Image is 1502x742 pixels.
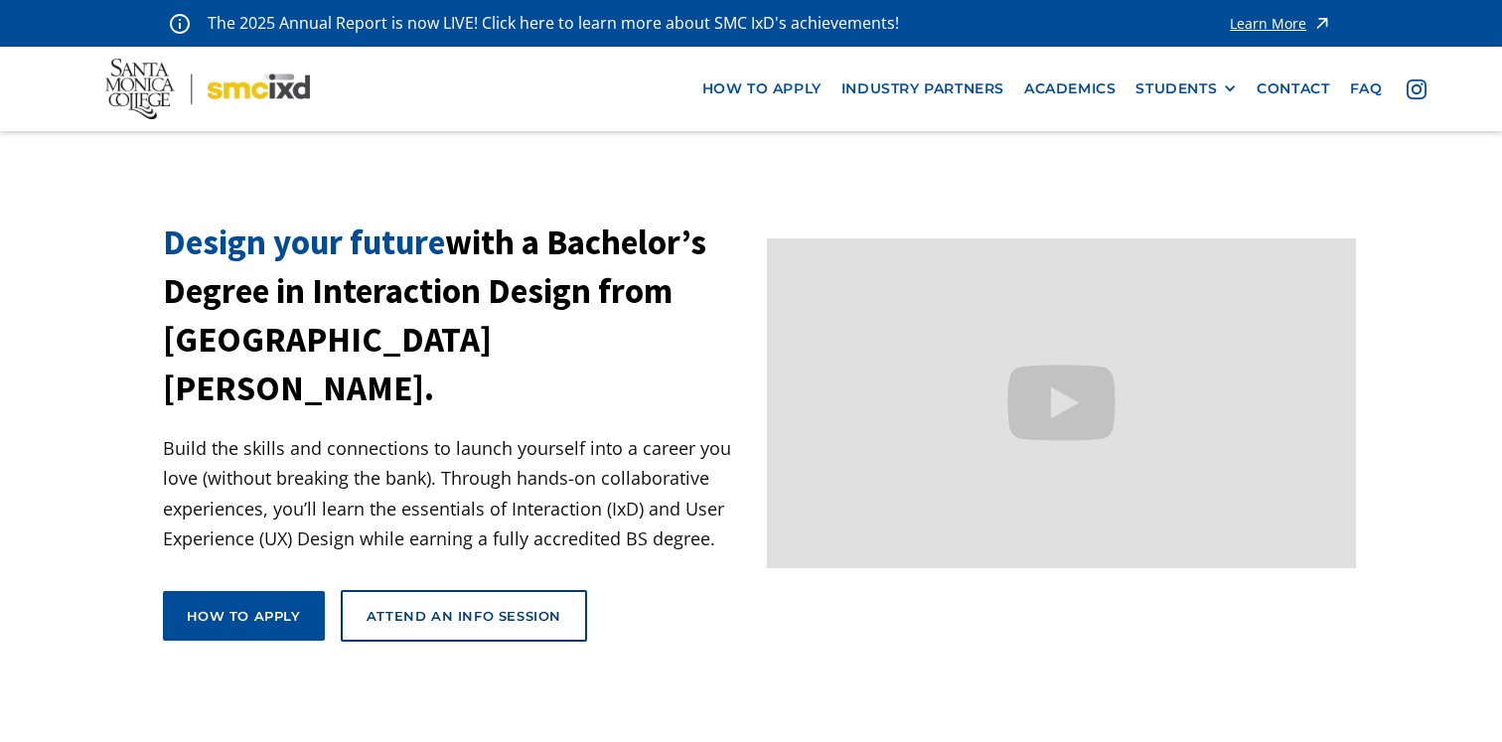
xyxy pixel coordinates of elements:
[831,71,1014,107] a: industry partners
[1230,17,1306,31] div: Learn More
[1135,80,1217,97] div: STUDENTS
[692,71,831,107] a: how to apply
[341,590,587,642] a: Attend an Info Session
[1312,10,1332,37] img: icon - arrow - alert
[1230,10,1332,37] a: Learn More
[1340,71,1393,107] a: faq
[1135,80,1237,97] div: STUDENTS
[163,591,325,641] a: How to apply
[170,13,190,34] img: icon - information - alert
[1247,71,1339,107] a: contact
[105,59,310,118] img: Santa Monica College - SMC IxD logo
[163,219,752,413] h1: with a Bachelor’s Degree in Interaction Design from [GEOGRAPHIC_DATA][PERSON_NAME].
[1014,71,1126,107] a: Academics
[1407,79,1427,99] img: icon - instagram
[767,238,1356,569] iframe: Design your future with a Bachelor's Degree in Interaction Design from Santa Monica College
[367,607,561,625] div: Attend an Info Session
[208,10,901,37] p: The 2025 Annual Report is now LIVE! Click here to learn more about SMC IxD's achievements!
[187,607,301,625] div: How to apply
[163,221,445,264] span: Design your future
[163,433,752,554] p: Build the skills and connections to launch yourself into a career you love (without breaking the ...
